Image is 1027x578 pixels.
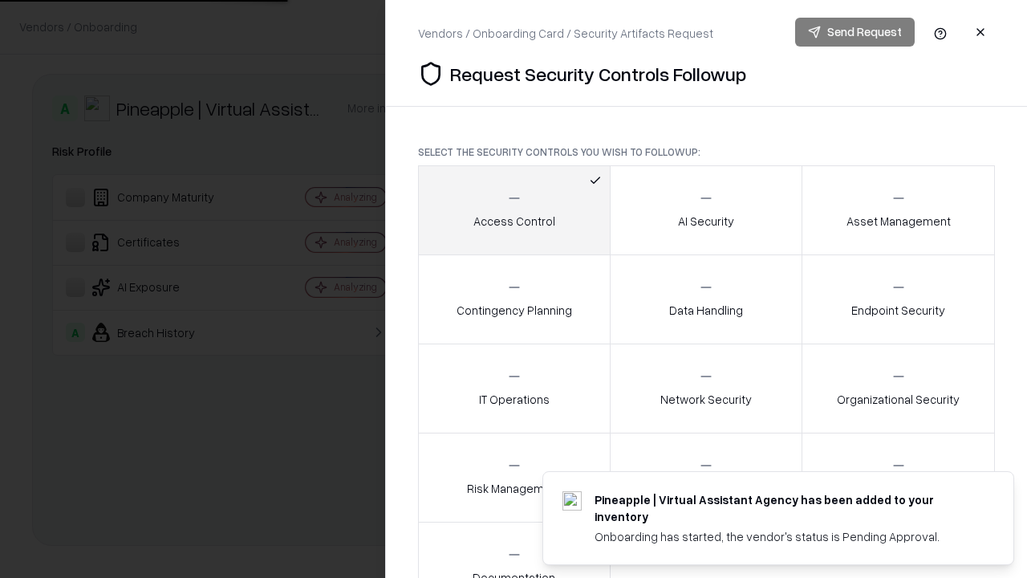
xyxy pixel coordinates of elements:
p: IT Operations [479,391,550,408]
div: Vendors / Onboarding Card / Security Artifacts Request [418,25,713,42]
div: Onboarding has started, the vendor's status is Pending Approval. [595,528,975,545]
button: IT Operations [418,344,611,433]
img: trypineapple.com [562,491,582,511]
button: Security Incidents [610,433,803,523]
button: Endpoint Security [802,254,995,344]
button: AI Security [610,165,803,255]
button: Data Handling [610,254,803,344]
div: Pineapple | Virtual Assistant Agency has been added to your inventory [595,491,975,525]
button: Organizational Security [802,344,995,433]
p: Organizational Security [837,391,960,408]
button: Risk Management [418,433,611,523]
p: Asset Management [846,213,951,230]
p: AI Security [678,213,734,230]
button: Asset Management [802,165,995,255]
p: Risk Management [467,480,562,497]
p: Access Control [473,213,555,230]
button: Threat Management [802,433,995,523]
p: Contingency Planning [457,302,572,319]
p: Select the security controls you wish to followup: [418,145,995,159]
button: Contingency Planning [418,254,611,344]
p: Network Security [660,391,752,408]
p: Request Security Controls Followup [450,61,746,87]
button: Access Control [418,165,611,255]
p: Endpoint Security [851,302,945,319]
button: Network Security [610,344,803,433]
p: Data Handling [669,302,743,319]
